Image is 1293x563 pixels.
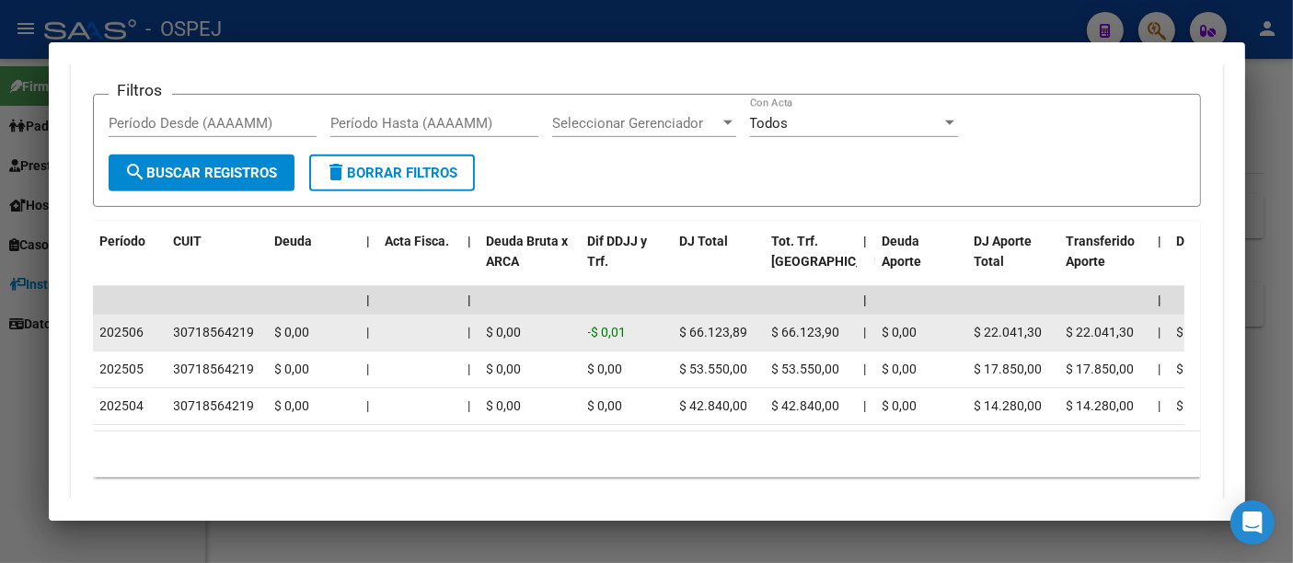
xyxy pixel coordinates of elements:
[588,398,623,413] span: $ 0,00
[680,362,748,376] span: $ 53.550,00
[378,222,461,303] datatable-header-cell: Acta Fisca.
[367,398,370,413] span: |
[864,398,867,413] span: |
[1067,398,1135,413] span: $ 14.280,00
[93,222,167,303] datatable-header-cell: Período
[326,165,458,181] span: Borrar Filtros
[174,234,202,248] span: CUIT
[326,161,348,183] mat-icon: delete
[174,359,255,380] div: 30718564219
[967,222,1059,303] datatable-header-cell: DJ Aporte Total
[1177,325,1212,339] span: $ 0,00
[275,234,313,248] span: Deuda
[360,222,378,303] datatable-header-cell: |
[275,362,310,376] span: $ 0,00
[680,325,748,339] span: $ 66.123,89
[864,293,868,307] span: |
[275,398,310,413] span: $ 0,00
[367,234,371,248] span: |
[875,222,967,303] datatable-header-cell: Deuda Aporte
[1177,362,1212,376] span: $ 0,00
[975,398,1043,413] span: $ 14.280,00
[1170,222,1262,303] datatable-header-cell: Deuda Contr.
[468,362,471,376] span: |
[883,325,918,339] span: $ 0,00
[883,234,922,270] span: Deuda Aporte
[772,325,840,339] span: $ 66.123,90
[468,234,472,248] span: |
[680,398,748,413] span: $ 42.840,00
[100,234,146,248] span: Período
[772,398,840,413] span: $ 42.840,00
[1177,398,1212,413] span: $ 0,00
[309,155,475,191] button: Borrar Filtros
[174,396,255,417] div: 30718564219
[1159,293,1162,307] span: |
[857,222,875,303] datatable-header-cell: |
[109,80,172,100] h3: Filtros
[487,362,522,376] span: $ 0,00
[1067,362,1135,376] span: $ 17.850,00
[100,325,144,339] span: 202506
[468,325,471,339] span: |
[100,362,144,376] span: 202505
[125,165,278,181] span: Buscar Registros
[386,234,450,248] span: Acta Fisca.
[883,362,918,376] span: $ 0,00
[1067,234,1136,270] span: Transferido Aporte
[864,362,867,376] span: |
[772,234,897,270] span: Tot. Trf. [GEOGRAPHIC_DATA]
[864,325,867,339] span: |
[883,398,918,413] span: $ 0,00
[167,222,268,303] datatable-header-cell: CUIT
[588,234,648,270] span: Dif DDJJ y Trf.
[487,234,569,270] span: Deuda Bruta x ARCA
[487,398,522,413] span: $ 0,00
[1159,362,1161,376] span: |
[975,234,1033,270] span: DJ Aporte Total
[125,161,147,183] mat-icon: search
[975,325,1043,339] span: $ 22.041,30
[765,222,857,303] datatable-header-cell: Tot. Trf. Bruto
[367,362,370,376] span: |
[581,222,673,303] datatable-header-cell: Dif DDJJ y Trf.
[1177,234,1253,248] span: Deuda Contr.
[100,398,144,413] span: 202504
[1230,500,1275,545] div: Open Intercom Messenger
[772,362,840,376] span: $ 53.550,00
[975,362,1043,376] span: $ 17.850,00
[468,293,472,307] span: |
[1159,398,1161,413] span: |
[367,325,370,339] span: |
[1159,234,1162,248] span: |
[680,234,729,248] span: DJ Total
[268,222,360,303] datatable-header-cell: Deuda
[174,322,255,343] div: 30718564219
[479,222,581,303] datatable-header-cell: Deuda Bruta x ARCA
[673,222,765,303] datatable-header-cell: DJ Total
[461,222,479,303] datatable-header-cell: |
[588,362,623,376] span: $ 0,00
[109,155,294,191] button: Buscar Registros
[275,325,310,339] span: $ 0,00
[1059,222,1151,303] datatable-header-cell: Transferido Aporte
[1151,222,1170,303] datatable-header-cell: |
[864,234,868,248] span: |
[468,398,471,413] span: |
[1067,325,1135,339] span: $ 22.041,30
[487,325,522,339] span: $ 0,00
[1159,325,1161,339] span: |
[552,115,720,132] span: Seleccionar Gerenciador
[750,115,789,132] span: Todos
[588,325,627,339] span: -$ 0,01
[367,293,371,307] span: |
